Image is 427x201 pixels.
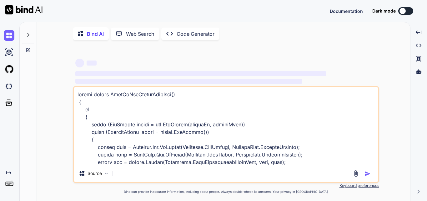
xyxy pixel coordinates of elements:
img: ai-studio [4,47,14,58]
p: Keyboard preferences [73,183,379,188]
p: Bind can provide inaccurate information, including about people. Always double-check its answers.... [73,189,379,194]
span: Dark mode [372,8,396,14]
p: Source [88,170,102,177]
button: Documentation [330,8,363,14]
span: ‌ [75,71,326,76]
p: Bind AI [87,30,104,38]
img: attachment [352,170,359,177]
img: icon [364,171,371,177]
textarea: loremi dolors AmetCoNseCteturAdipIsci() { eli { seddo (EiuSmodte incidi = utl EtdOlorem(aliquaEn,... [74,87,378,165]
img: Pick Models [104,171,109,176]
img: githubLight [4,64,14,75]
img: chat [4,30,14,41]
p: Code Generator [177,30,214,38]
img: Bind AI [5,5,43,14]
span: ‌ [75,79,302,84]
span: ‌ [87,61,97,66]
span: ‌ [75,59,84,67]
img: darkCloudIdeIcon [4,81,14,92]
p: Web Search [126,30,154,38]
